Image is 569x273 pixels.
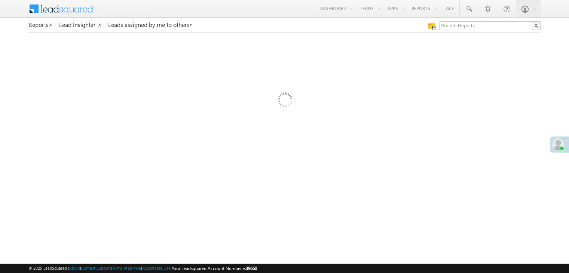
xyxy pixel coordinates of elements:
a: Lead Insights > [59,21,102,28]
input: Search Reports [439,21,541,30]
img: Loading... [246,62,323,140]
span: > [98,20,102,29]
a: Acceptable Use [142,266,171,270]
span: > [49,20,53,29]
span: © 2025 LeadSquared | | | | | [28,265,257,272]
span: 39660 [246,266,257,271]
span: Your Leadsquared Account Number is [172,266,257,271]
a: Leads assigned by me to others [108,21,193,28]
a: Terms of Service [112,266,141,270]
a: Contact Support [81,266,111,270]
img: Manage all your saved reports! [428,22,435,30]
a: Reports> [28,21,53,28]
a: About [69,266,80,270]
